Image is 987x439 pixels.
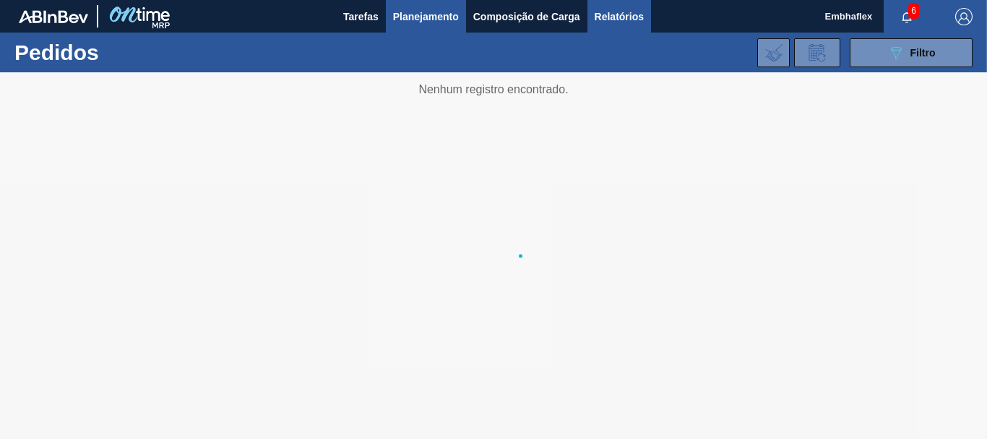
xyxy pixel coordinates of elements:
[955,8,973,25] img: Logout
[473,8,580,25] span: Composição de Carga
[850,38,973,67] button: Filtro
[14,44,217,61] h1: Pedidos
[343,8,379,25] span: Tarefas
[910,47,936,59] span: Filtro
[884,7,930,27] button: Notificações
[794,38,840,67] div: Solicitação de Revisão de Pedidos
[757,38,790,67] div: Importar Negociações dos Pedidos
[908,3,919,19] span: 6
[393,8,459,25] span: Planejamento
[19,10,88,23] img: TNhmsLtSVTkK8tSr43FrP2fwEKptu5GPRR3wAAAABJRU5ErkJggg==
[595,8,644,25] span: Relatórios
